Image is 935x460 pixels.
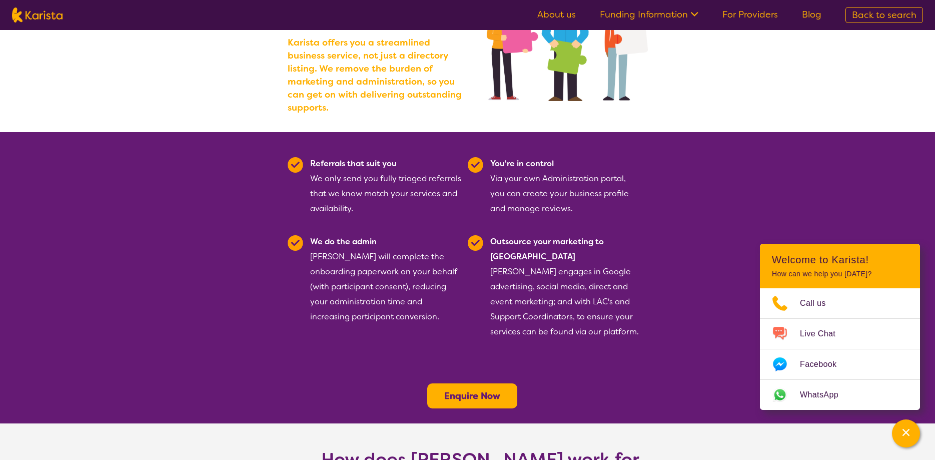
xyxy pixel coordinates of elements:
a: About us [537,9,576,21]
b: We do the admin [310,236,377,247]
a: For Providers [722,9,778,21]
b: Referrals that suit you [310,158,397,169]
img: Tick [288,235,303,251]
img: Tick [468,157,483,173]
div: [PERSON_NAME] will complete the onboarding paperwork on your behalf (with participant consent), r... [310,234,462,339]
a: Funding Information [600,9,698,21]
span: WhatsApp [800,387,850,402]
b: Karista offers you a streamlined business service, not just a directory listing. We remove the bu... [288,36,468,114]
p: How can we help you [DATE]? [772,270,908,278]
div: We only send you fully triaged referrals that we know match your services and availability. [310,156,462,216]
img: Tick [288,157,303,173]
div: Via your own Administration portal, you can create your business profile and manage reviews. [490,156,642,216]
b: You're in control [490,158,554,169]
a: Web link opens in a new tab. [760,380,920,410]
b: Outsource your marketing to [GEOGRAPHIC_DATA] [490,236,604,262]
div: Channel Menu [760,244,920,410]
button: Channel Menu [892,419,920,447]
a: Blog [802,9,821,21]
button: Enquire Now [427,383,517,408]
a: Back to search [845,7,923,23]
span: Back to search [852,9,916,21]
span: Call us [800,296,838,311]
img: Karista logo [12,8,63,23]
div: [PERSON_NAME] engages in Google advertising, social media, direct and event marketing; and with L... [490,234,642,339]
span: Facebook [800,357,848,372]
h2: Welcome to Karista! [772,254,908,266]
span: Live Chat [800,326,847,341]
img: Tick [468,235,483,251]
a: Enquire Now [444,390,500,402]
ul: Choose channel [760,288,920,410]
